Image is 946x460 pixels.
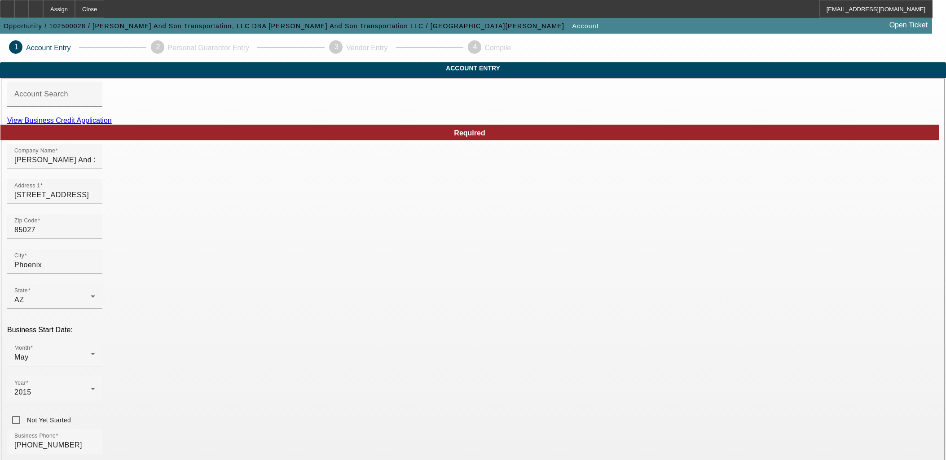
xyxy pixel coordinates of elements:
[14,90,68,98] mat-label: Account Search
[14,288,28,294] mat-label: State
[14,380,26,386] mat-label: Year
[14,43,18,51] span: 1
[886,17,931,33] a: Open Ticket
[7,65,939,72] span: Account Entry
[14,353,29,361] span: May
[485,44,511,52] p: Compile
[570,18,601,34] button: Account
[25,416,71,425] label: Not Yet Started
[14,345,30,351] mat-label: Month
[14,433,56,439] mat-label: Business Phone
[14,388,31,396] span: 2015
[14,218,38,224] mat-label: Zip Code
[14,296,24,304] span: AZ
[168,44,249,52] p: Personal Guarantor Entry
[156,43,160,51] span: 2
[26,44,71,52] p: Account Entry
[473,43,477,51] span: 4
[14,183,40,189] mat-label: Address 1
[454,129,485,137] span: Required
[346,44,388,52] p: Vendor Entry
[7,326,939,334] p: Business Start Date:
[334,43,339,51] span: 3
[7,117,112,124] a: View Business Credit Application
[4,22,564,30] span: Opportunity / 102500028 / [PERSON_NAME] And Son Transportation, LLC DBA [PERSON_NAME] And Son Tra...
[572,22,599,30] span: Account
[14,148,55,154] mat-label: Company Name
[14,253,24,259] mat-label: City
